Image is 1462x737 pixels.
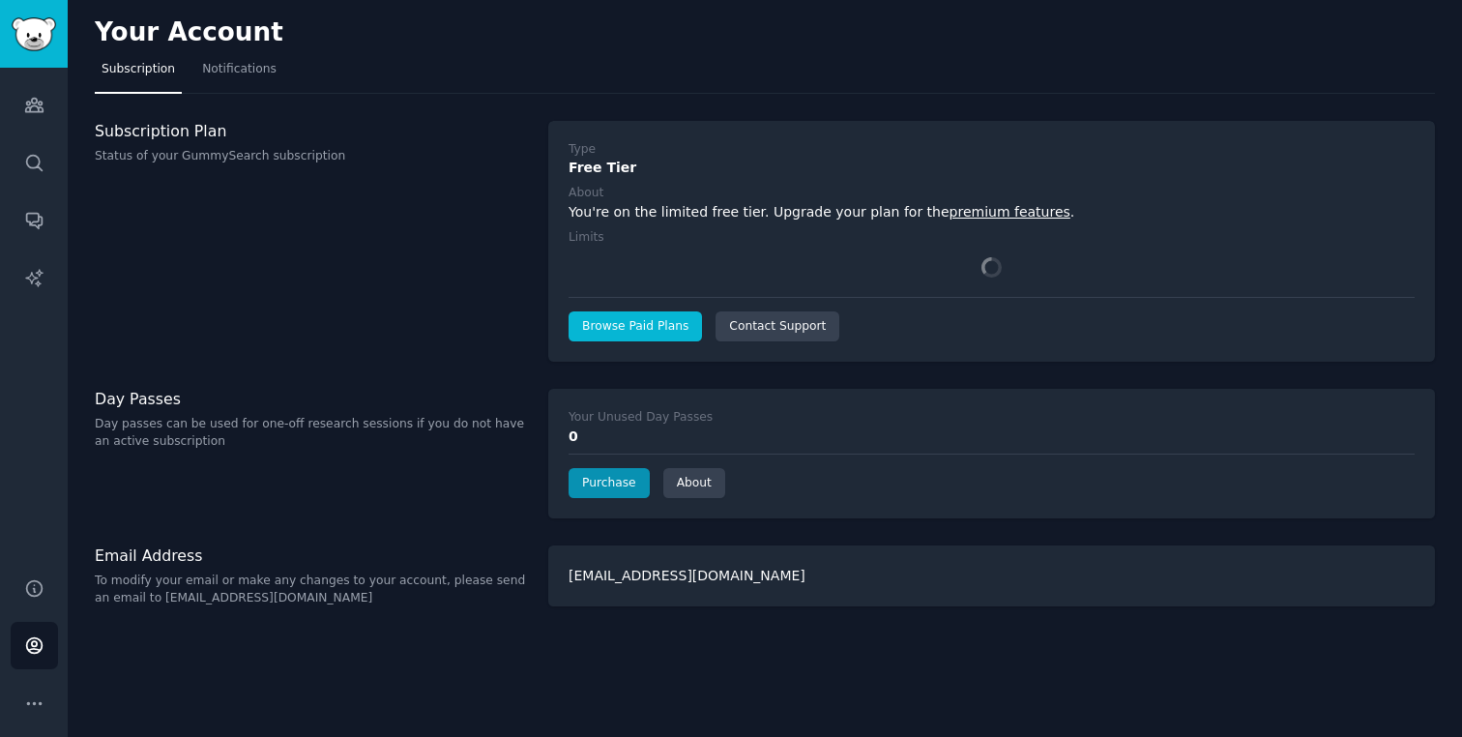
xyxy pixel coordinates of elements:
div: 0 [569,427,1415,447]
a: Browse Paid Plans [569,311,702,342]
a: premium features [950,204,1070,220]
div: About [569,185,603,202]
h3: Subscription Plan [95,121,528,141]
a: About [663,468,725,499]
div: You're on the limited free tier. Upgrade your plan for the . [569,202,1415,222]
div: Limits [569,229,604,247]
p: To modify your email or make any changes to your account, please send an email to [EMAIL_ADDRESS]... [95,573,528,606]
p: Status of your GummySearch subscription [95,148,528,165]
div: [EMAIL_ADDRESS][DOMAIN_NAME] [548,545,1435,606]
div: Free Tier [569,158,1415,178]
h3: Day Passes [95,389,528,409]
div: Your Unused Day Passes [569,409,713,427]
a: Notifications [195,54,283,94]
a: Contact Support [716,311,839,342]
h3: Email Address [95,545,528,566]
a: Subscription [95,54,182,94]
img: GummySearch logo [12,17,56,51]
p: Day passes can be used for one-off research sessions if you do not have an active subscription [95,416,528,450]
div: Type [569,141,596,159]
span: Notifications [202,61,277,78]
h2: Your Account [95,17,283,48]
a: Purchase [569,468,650,499]
span: Subscription [102,61,175,78]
